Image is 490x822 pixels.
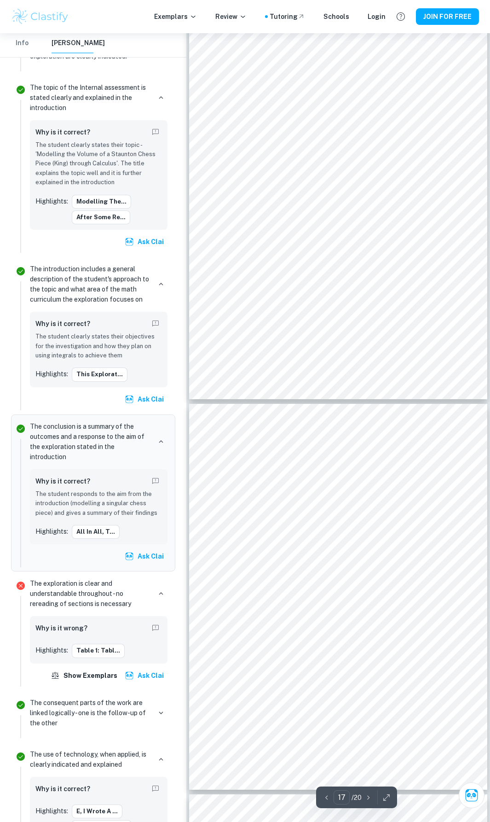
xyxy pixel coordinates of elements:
[393,9,409,24] button: Help and Feedback
[35,196,68,206] p: Highlights:
[15,700,26,711] svg: Correct
[125,671,134,680] img: clai.svg
[35,645,68,655] p: Highlights:
[30,749,151,770] p: The use of technology, when applied, is clearly indicated and explained
[149,782,162,795] button: Report mistake/confusion
[15,266,26,277] svg: Correct
[72,805,122,818] button: e, I wrote a ...
[270,12,305,22] a: Tutoring
[15,751,26,762] svg: Correct
[11,7,69,26] img: Clastify logo
[368,12,386,22] a: Login
[15,84,26,95] svg: Correct
[215,12,247,22] p: Review
[72,367,127,381] button: This explorat...
[35,490,162,518] p: The student responds to the aim from the introduction (modelling a singular chess piece) and give...
[149,475,162,488] button: Report mistake/confusion
[11,33,33,53] button: Info
[459,782,484,808] button: Ask Clai
[30,421,151,462] p: The conclusion is a summary of the outcomes and a response to the aim of the exploration stated i...
[35,476,90,486] h6: Why is it correct?
[35,784,90,794] h6: Why is it correct?
[125,395,134,404] img: clai.svg
[30,578,151,609] p: The exploration is clear and understandable throughout - no rereading of sections is necessary
[15,423,26,434] svg: Correct
[323,12,349,22] a: Schools
[154,12,197,22] p: Exemplars
[125,237,134,246] img: clai.svg
[35,127,90,137] h6: Why is it correct?
[352,793,362,803] p: / 20
[72,210,130,224] button: After some re...
[149,317,162,330] button: Report mistake/confusion
[123,233,167,250] button: Ask Clai
[72,525,120,539] button: All in all, t...
[416,8,479,25] button: JOIN FOR FREE
[35,369,68,379] p: Highlights:
[123,667,167,684] button: Ask Clai
[52,33,105,53] button: [PERSON_NAME]
[123,391,167,408] button: Ask Clai
[123,548,167,565] button: Ask Clai
[35,526,68,536] p: Highlights:
[149,126,162,139] button: Report mistake/confusion
[72,644,125,658] button: Table 1: Tabl...
[35,623,87,633] h6: Why is it wrong?
[125,552,134,561] img: clai.svg
[149,622,162,635] button: Report mistake/confusion
[72,195,131,209] button: Modelling the...
[35,332,162,360] p: The student clearly states their objectives for the investigation and how they plan on using inte...
[49,667,121,684] button: Show exemplars
[35,140,162,187] p: The student clearly states their topic - 'Modelling the Volume of a Staunton Chess Piece (King) t...
[30,698,151,728] p: The consequent parts of the work are linked logically - one is the follow-up of the other
[30,82,151,113] p: The topic of the Internal assessment is stated clearly and explained in the introduction
[15,580,26,591] svg: Incorrect
[30,264,151,304] p: The introduction includes a general description of the student's approach to the topic and what a...
[35,319,90,329] h6: Why is it correct?
[35,806,68,816] p: Highlights:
